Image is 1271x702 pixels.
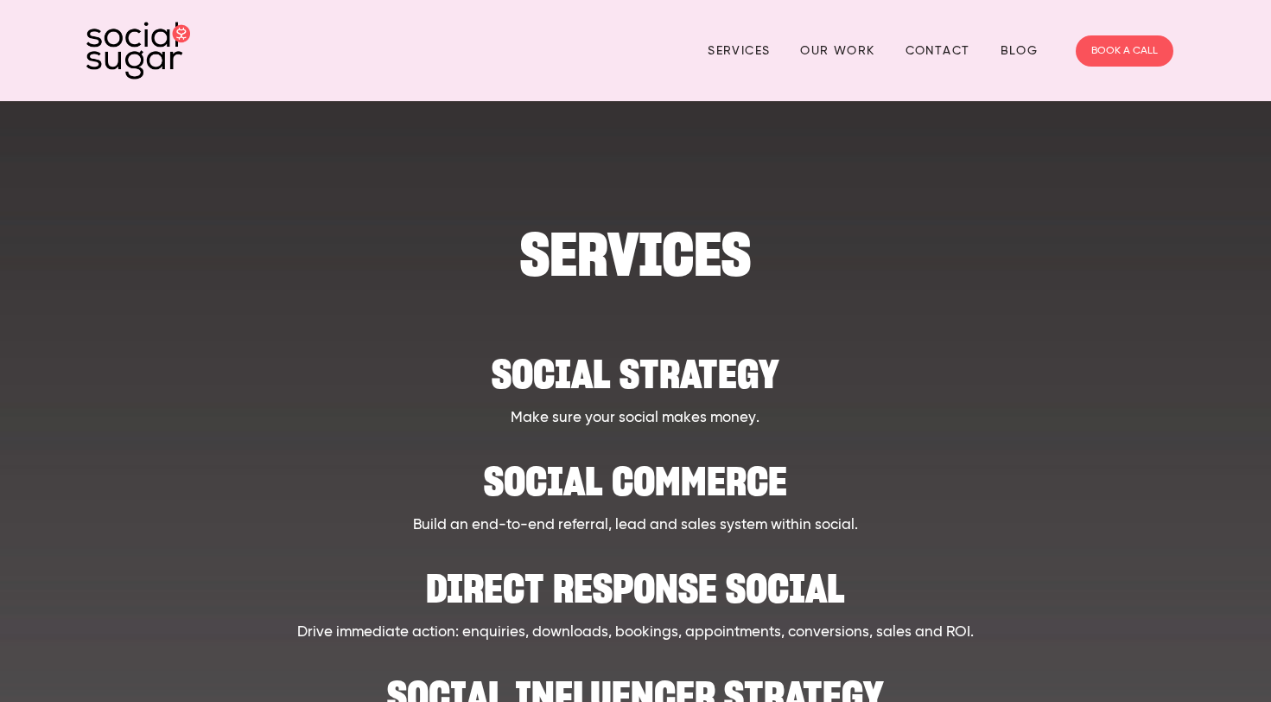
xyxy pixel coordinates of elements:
[162,553,1109,643] a: Direct Response Social Drive immediate action: enquiries, downloads, bookings, appointments, conv...
[1076,35,1173,67] a: BOOK A CALL
[1001,37,1039,64] a: Blog
[162,514,1109,537] p: Build an end-to-end referral, lead and sales system within social.
[800,37,874,64] a: Our Work
[162,339,1109,392] h2: Social strategy
[906,37,970,64] a: Contact
[162,228,1109,281] h1: SERVICES
[86,22,190,80] img: SocialSugar
[708,37,770,64] a: Services
[162,553,1109,606] h2: Direct Response Social
[162,339,1109,429] a: Social strategy Make sure your social makes money.
[162,407,1109,430] p: Make sure your social makes money.
[162,446,1109,499] h2: Social Commerce
[162,622,1109,644] p: Drive immediate action: enquiries, downloads, bookings, appointments, conversions, sales and ROI.
[162,446,1109,536] a: Social Commerce Build an end-to-end referral, lead and sales system within social.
